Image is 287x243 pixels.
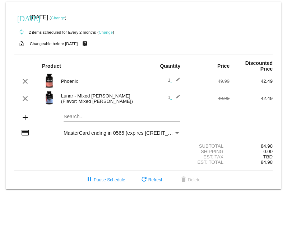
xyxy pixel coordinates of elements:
[21,94,29,103] mat-icon: clear
[186,143,230,149] div: Subtotal
[186,159,230,165] div: Est. Total
[230,78,273,84] div: 42.49
[160,63,180,69] strong: Quantity
[99,30,113,34] a: Change
[172,94,180,103] mat-icon: edit
[79,173,131,186] button: Pause Schedule
[245,60,273,72] strong: Discounted Price
[186,149,230,154] div: Shipping
[21,113,29,122] mat-icon: add
[186,154,230,159] div: Est. Tax
[42,73,56,88] img: Image-1-Carousel-Phoenix-2025.png
[57,93,144,104] div: Lunar - Mixed [PERSON_NAME] (Flavor: Mixed [PERSON_NAME])
[263,154,273,159] span: TBD
[97,30,114,34] small: ( )
[173,173,206,186] button: Delete
[261,159,273,165] span: 84.98
[85,177,125,182] span: Pause Schedule
[21,128,29,137] mat-icon: credit_card
[230,96,273,101] div: 42.49
[186,96,230,101] div: 49.99
[80,39,89,48] mat-icon: live_help
[64,130,180,136] mat-select: Payment Method
[186,78,230,84] div: 49.99
[17,39,26,48] mat-icon: lock_open
[42,91,56,105] img: Image-1-Carousel-Lunar-MB-Roman-Berezecky.png
[179,176,188,184] mat-icon: delete
[51,16,65,20] a: Change
[134,173,169,186] button: Refresh
[30,42,78,46] small: Changeable before [DATE]
[42,63,61,69] strong: Product
[179,177,200,182] span: Delete
[168,95,180,100] span: 1
[50,16,66,20] small: ( )
[168,77,180,83] span: 1
[57,78,144,84] div: Phoenix
[217,63,230,69] strong: Price
[85,176,94,184] mat-icon: pause
[17,28,26,37] mat-icon: autorenew
[140,176,148,184] mat-icon: refresh
[64,130,201,136] span: MasterCard ending in 0565 (expires [CREDIT_CARD_DATA])
[140,177,163,182] span: Refresh
[17,14,26,22] mat-icon: [DATE]
[172,77,180,86] mat-icon: edit
[64,114,180,120] input: Search...
[263,149,273,154] span: 0.00
[230,143,273,149] div: 84.98
[21,77,29,86] mat-icon: clear
[14,30,96,34] small: 2 items scheduled for Every 2 months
